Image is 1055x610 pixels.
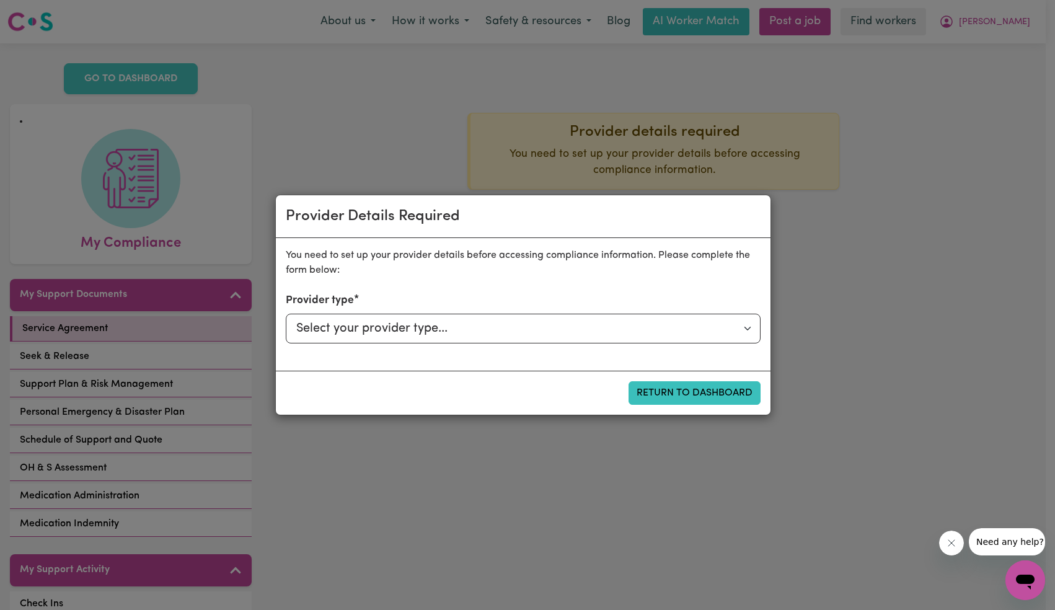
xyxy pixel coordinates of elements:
[629,381,761,405] button: Return to Dashboard
[286,293,354,309] label: Provider type
[286,205,460,228] div: Provider Details Required
[1005,560,1045,600] iframe: Button to launch messaging window
[969,528,1045,555] iframe: Message from company
[939,531,964,555] iframe: Close message
[286,248,761,278] p: You need to set up your provider details before accessing compliance information. Please complete...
